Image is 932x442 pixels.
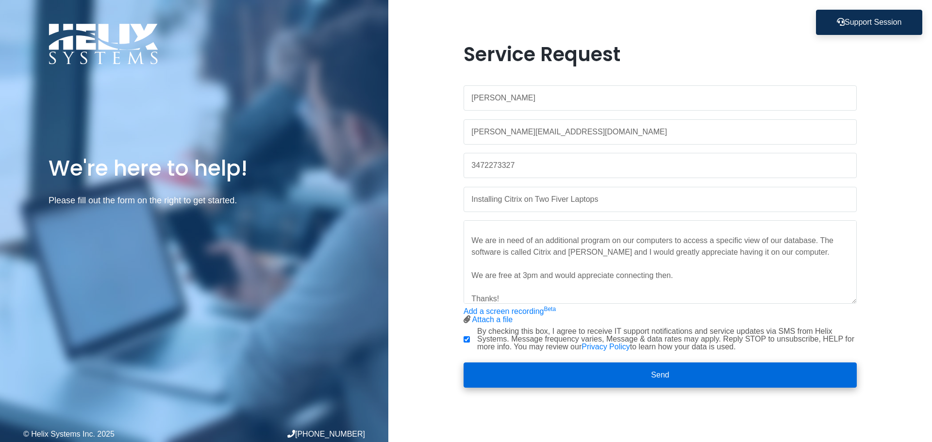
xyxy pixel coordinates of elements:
div: [PHONE_NUMBER] [194,430,365,438]
h1: Service Request [464,43,857,66]
button: Send [464,362,857,388]
sup: Beta [544,306,556,312]
img: Logo [49,23,158,65]
div: © Helix Systems Inc. 2025 [23,430,194,438]
a: Attach a file [472,315,513,324]
input: Phone Number [464,153,857,178]
input: Subject [464,187,857,212]
h1: We're here to help! [49,154,340,182]
input: Name [464,85,857,111]
a: Add a screen recordingBeta [464,307,556,315]
button: Support Session [816,10,922,35]
p: Please fill out the form on the right to get started. [49,194,340,208]
input: Work Email [464,119,857,145]
label: By checking this box, I agree to receive IT support notifications and service updates via SMS fro... [477,327,857,351]
a: Privacy Policy [582,343,630,351]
